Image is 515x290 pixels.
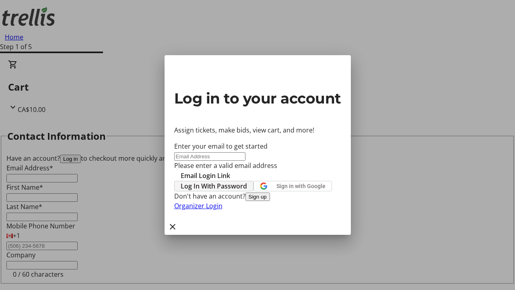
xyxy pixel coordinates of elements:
[276,183,325,189] span: Sign in with Google
[174,161,341,170] tr-error: Please enter a valid email address
[181,171,230,180] span: Email Login Link
[174,201,222,210] a: Organizer Login
[174,87,341,109] h2: Log in to your account
[181,181,247,191] span: Log In With Password
[165,219,181,235] button: Close
[245,193,270,201] button: Sign up
[174,125,341,135] p: Assign tickets, make bids, view cart, and more!
[174,191,341,201] div: Don't have an account?
[174,181,253,191] button: Log In With Password
[253,181,332,191] button: Sign in with Google
[174,142,268,151] label: Enter your email to get started
[174,152,245,161] input: Email Address
[174,171,237,180] button: Email Login Link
